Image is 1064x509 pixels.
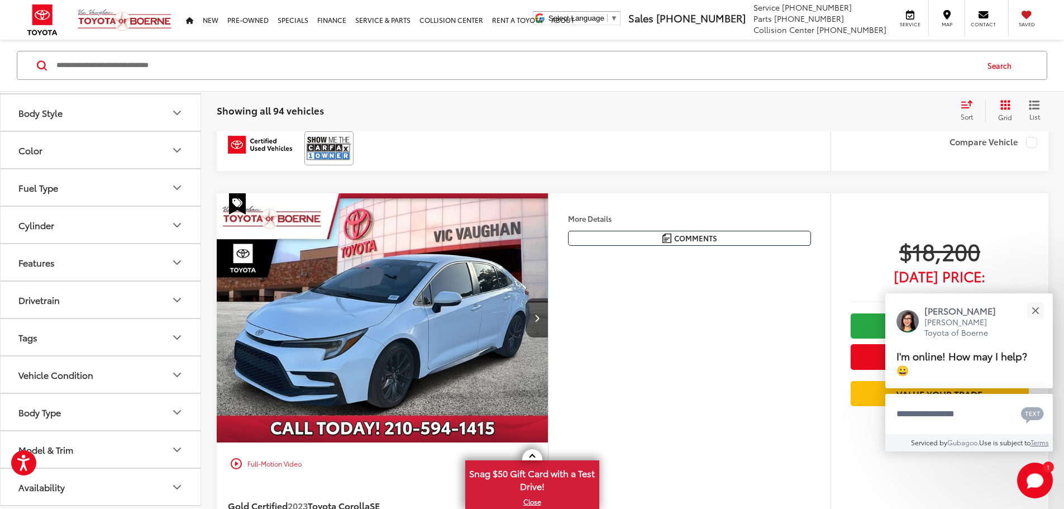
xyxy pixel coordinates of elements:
[526,298,548,337] button: Next image
[1017,463,1053,498] svg: Start Chat
[924,317,1007,339] p: [PERSON_NAME] Toyota of Boerne
[851,270,1029,282] span: [DATE] Price:
[18,294,60,305] div: Drivetrain
[307,134,351,163] img: CarFax One Owner
[610,14,618,22] span: ▼
[170,106,184,119] div: Body Style
[898,21,923,28] span: Service
[934,21,959,28] span: Map
[170,368,184,381] div: Vehicle Condition
[170,405,184,418] div: Body Type
[548,14,604,22] span: Select Language
[1,132,202,168] button: ColorColor
[851,344,1029,369] button: Get Price Now
[947,437,979,447] a: Gubagoo.
[18,332,37,342] div: Tags
[568,215,811,222] h4: More Details
[985,99,1020,122] button: Grid View
[817,24,886,35] span: [PHONE_NUMBER]
[924,305,1007,317] p: [PERSON_NAME]
[656,11,746,25] span: [PHONE_NUMBER]
[885,394,1053,434] textarea: Type your message
[1023,299,1047,323] button: Close
[896,349,1027,377] span: I'm online! How may I help? 😀
[170,330,184,344] div: Tags
[228,136,292,154] img: Toyota Certified Used Vehicles
[1,469,202,505] button: AvailabilityAvailability
[911,437,947,447] span: Serviced by
[18,444,73,455] div: Model & Trim
[1,244,202,280] button: FeaturesFeatures
[568,231,811,246] button: Comments
[1,356,202,393] button: Vehicle ConditionVehicle Condition
[1,94,202,131] button: Body StyleBody Style
[466,462,598,496] span: Snag $50 Gift Card with a Test Drive!
[170,480,184,493] div: Availability
[971,21,996,28] span: Contact
[885,293,1053,451] div: Close[PERSON_NAME][PERSON_NAME] Toyota of BoerneI'm online! How may I help? 😀Type your messageCha...
[18,182,58,193] div: Fuel Type
[1,282,202,318] button: DrivetrainDrivetrain
[782,2,852,13] span: [PHONE_NUMBER]
[1018,401,1047,426] button: Chat with SMS
[607,14,608,22] span: ​
[55,52,977,79] input: Search by Make, Model, or Keyword
[18,482,65,492] div: Availability
[950,137,1037,148] label: Compare Vehicle
[998,112,1012,122] span: Grid
[851,237,1029,265] span: $18,200
[1017,463,1053,498] button: Toggle Chat Window
[217,103,324,117] span: Showing all 94 vehicles
[753,24,814,35] span: Collision Center
[753,13,772,24] span: Parts
[18,107,63,118] div: Body Style
[662,234,671,243] img: Comments
[170,443,184,456] div: Model & Trim
[548,14,618,22] a: Select Language​
[1,207,202,243] button: CylinderCylinder
[216,193,549,443] a: 2023 Toyota Corolla SE2023 Toyota Corolla SE2023 Toyota Corolla SE2023 Toyota Corolla SE
[216,193,549,443] div: 2023 Toyota Corolla SE 0
[18,257,55,268] div: Features
[1,319,202,355] button: TagsTags
[77,8,172,31] img: Vic Vaughan Toyota of Boerne
[18,369,93,380] div: Vehicle Condition
[170,255,184,269] div: Features
[1029,112,1040,121] span: List
[170,293,184,306] div: Drivetrain
[18,220,54,230] div: Cylinder
[170,143,184,156] div: Color
[170,218,184,231] div: Cylinder
[216,193,549,443] img: 2023 Toyota Corolla SE
[628,11,653,25] span: Sales
[1020,99,1048,122] button: List View
[1014,21,1039,28] span: Saved
[753,2,780,13] span: Service
[851,313,1029,339] a: Check Availability
[977,51,1028,79] button: Search
[18,407,61,417] div: Body Type
[229,193,246,215] span: Special
[1,394,202,430] button: Body TypeBody Type
[955,99,985,122] button: Select sort value
[1021,406,1044,424] svg: Text
[851,381,1029,406] a: Value Your Trade
[961,112,973,121] span: Sort
[979,437,1030,447] span: Use is subject to
[674,233,717,244] span: Comments
[18,145,42,155] div: Color
[1030,437,1049,447] a: Terms
[1,431,202,468] button: Model & TrimModel & Trim
[774,13,844,24] span: [PHONE_NUMBER]
[170,180,184,194] div: Fuel Type
[1,169,202,206] button: Fuel TypeFuel Type
[1047,464,1049,469] span: 1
